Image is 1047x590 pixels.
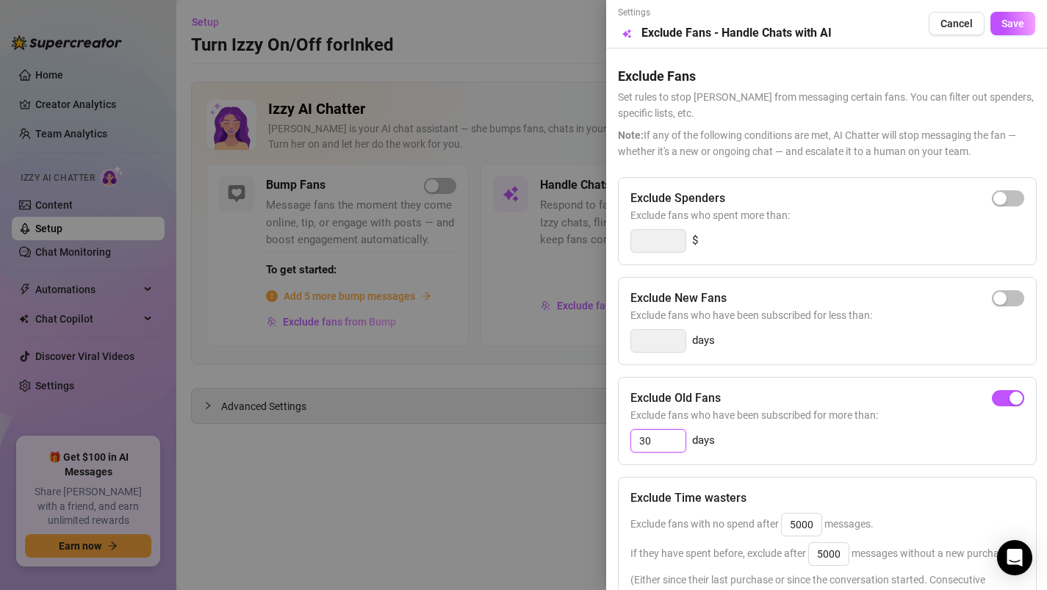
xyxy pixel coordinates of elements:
button: Cancel [929,12,985,35]
span: Save [1001,18,1024,29]
span: Cancel [940,18,973,29]
button: Save [990,12,1035,35]
span: Exclude fans who have been subscribed for less than: [630,307,1024,323]
span: Note: [618,129,644,141]
span: Exclude fans who spent more than: [630,207,1024,223]
span: If any of the following conditions are met, AI Chatter will stop messaging the fan — whether it's... [618,127,1035,159]
span: Settings [618,6,832,20]
h5: Exclude New Fans [630,289,727,307]
h5: Exclude Old Fans [630,389,721,407]
div: Open Intercom Messenger [997,540,1032,575]
span: Set rules to stop [PERSON_NAME] from messaging certain fans. You can filter out spenders, specifi... [618,89,1035,121]
span: days [692,432,715,450]
span: days [692,332,715,350]
h5: Exclude Spenders [630,190,725,207]
span: If they have spent before, exclude after messages without a new purchase. [630,547,1012,559]
h5: Exclude Fans [618,66,1035,86]
span: Exclude fans who have been subscribed for more than: [630,407,1024,423]
span: Exclude fans with no spend after messages. [630,518,874,530]
h5: Exclude Fans - Handle Chats with AI [641,24,832,42]
h5: Exclude Time wasters [630,489,746,507]
span: $ [692,232,698,250]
